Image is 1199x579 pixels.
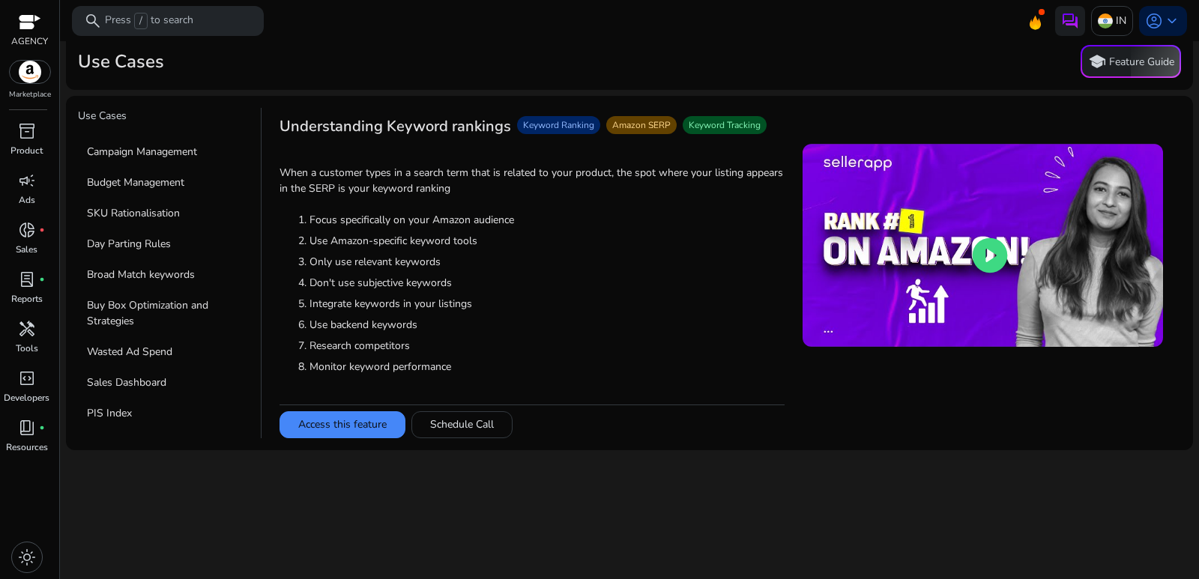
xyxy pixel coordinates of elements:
[11,34,48,48] p: AGENCY
[78,169,255,196] p: Budget Management
[309,317,785,333] li: Use backend keywords
[309,359,785,375] li: Monitor keyword performance
[6,440,48,454] p: Resources
[84,12,102,30] span: search
[78,51,164,73] h2: Use Cases
[18,270,36,288] span: lab_profile
[18,369,36,387] span: code_blocks
[411,411,513,438] button: Schedule Call
[10,61,50,83] img: amazon.svg
[78,291,255,335] p: Buy Box Optimization and Strategies
[1145,12,1163,30] span: account_circle
[1163,12,1181,30] span: keyboard_arrow_down
[309,275,785,291] li: Don't use subjective keywords
[78,430,255,458] p: LQI Score
[78,138,255,166] p: Campaign Management
[11,292,43,306] p: Reports
[9,89,51,100] p: Marketplace
[309,212,785,228] li: Focus specifically on your Amazon audience
[1098,13,1113,28] img: in.svg
[803,144,1163,347] img: sddefault.jpg
[78,230,255,258] p: Day Parting Rules
[969,234,1011,276] span: play_circle
[18,419,36,437] span: book_4
[18,548,36,566] span: light_mode
[78,338,255,366] p: Wasted Ad Spend
[16,243,37,256] p: Sales
[18,122,36,140] span: inventory_2
[309,233,785,249] li: Use Amazon-specific keyword tools
[523,119,594,131] span: Keyword Ranking
[16,342,38,355] p: Tools
[105,13,193,29] p: Press to search
[39,276,45,282] span: fiber_manual_record
[18,320,36,338] span: handyman
[1109,55,1174,70] p: Feature Guide
[78,261,255,288] p: Broad Match keywords
[309,296,785,312] li: Integrate keywords in your listings
[78,369,255,396] p: Sales Dashboard
[78,108,255,130] p: Use Cases
[280,118,511,136] h3: Understanding Keyword rankings
[280,411,405,438] button: Access this feature
[19,193,35,207] p: Ads
[39,227,45,233] span: fiber_manual_record
[18,172,36,190] span: campaign
[4,391,49,404] p: Developers
[1081,45,1181,78] button: schoolFeature Guide
[18,221,36,239] span: donut_small
[39,425,45,431] span: fiber_manual_record
[280,165,785,196] p: When a customer types in a search term that is related to your product, the spot where your listi...
[1088,52,1106,70] span: school
[612,119,671,131] span: Amazon SERP
[78,199,255,227] p: SKU Rationalisation
[689,119,761,131] span: Keyword Tracking
[309,254,785,270] li: Only use relevant keywords
[10,144,43,157] p: Product
[1116,7,1126,34] p: IN
[309,338,785,354] li: Research competitors
[134,13,148,29] span: /
[78,399,255,427] p: PIS Index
